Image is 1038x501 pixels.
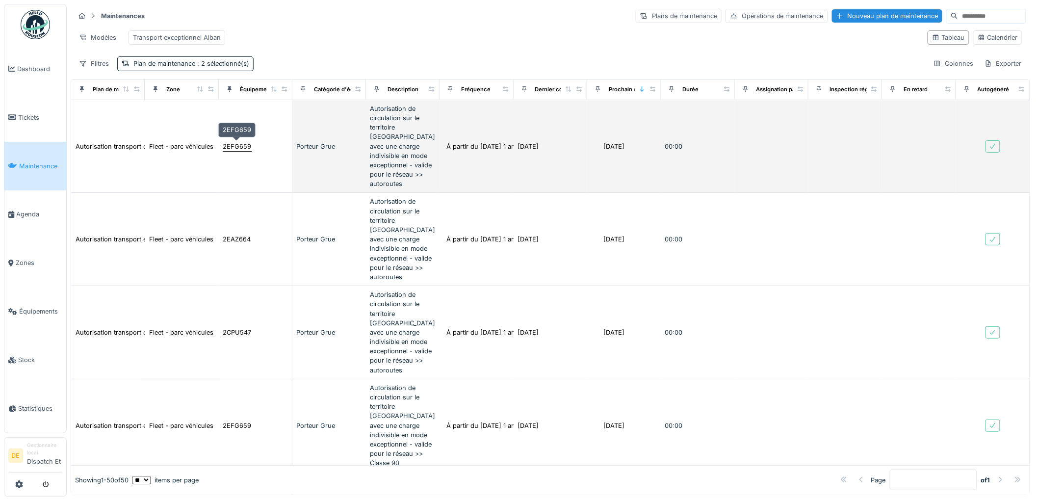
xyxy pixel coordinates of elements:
div: Plan de maintenance [93,85,149,94]
div: Opérations de maintenance [726,9,828,23]
div: Équipement [240,85,273,94]
div: Autorisation de circulation sur le territoire [GEOGRAPHIC_DATA] avec une charge indivisible en mo... [370,383,436,468]
a: Statistiques [4,384,66,433]
strong: Maintenances [97,11,149,21]
div: [DATE] [518,235,539,244]
div: Catégorie d'équipement [314,85,379,94]
div: Inspection réglementaire [830,85,897,94]
div: Fréquence [461,85,491,94]
div: Zone [166,85,180,94]
li: Dispatch Et [27,442,62,470]
a: Équipements [4,287,66,336]
strong: of 1 [981,475,990,485]
div: Exporter [980,56,1026,71]
div: 2CPU547 [223,328,252,337]
div: 00:00 [665,328,730,337]
div: Autogénéré [978,85,1010,94]
div: Gestionnaire local [27,442,62,457]
div: Modèles [75,30,121,45]
div: Calendrier [978,33,1018,42]
div: Porteur Grue [296,142,362,151]
span: Tickets [18,113,62,122]
span: Maintenance [19,161,62,171]
div: Autorisation de circulation sur le territoire [GEOGRAPHIC_DATA] avec une charge indivisible en mo... [370,104,436,189]
div: 00:00 [665,142,730,151]
div: [DATE] [518,328,539,337]
div: 2EFG659 [223,421,252,430]
div: À partir du [DATE] 1 an(s) après la date de... [446,142,579,151]
span: Agenda [16,210,62,219]
div: Colonnes [929,56,978,71]
a: Dashboard [4,45,66,93]
div: Nouveau plan de maintenance [832,9,942,23]
div: Autorisation transport exceptionnel - Autoroutes [76,328,221,337]
div: 00:00 [665,421,730,430]
a: Tickets [4,93,66,142]
div: Page [871,475,886,485]
div: Porteur Grue [296,421,362,430]
span: Équipements [19,307,62,316]
div: [DATE] [603,421,624,430]
a: Stock [4,336,66,384]
div: [DATE] [518,142,539,151]
div: Tableau [932,33,965,42]
div: Dernier contrôle [535,85,579,94]
div: [DATE] [518,421,539,430]
div: Fleet - parc véhicules [149,142,213,151]
div: Porteur Grue [296,328,362,337]
li: DE [8,448,23,463]
div: 2EAZ664 [223,235,251,244]
a: Zones [4,239,66,288]
div: Plans de maintenance [636,9,722,23]
div: En retard [904,85,928,94]
div: 2EFG659 [223,142,252,151]
span: Statistiques [18,404,62,413]
div: Autorisation transport exceptionnel - Autoroutes [76,235,221,244]
div: À partir du [DATE] 1 an(s) après la date de... [446,328,579,337]
span: Dashboard [17,64,62,74]
div: Porteur Grue [296,235,362,244]
div: Autorisation transport exceptionnel - Classe 90 [76,421,217,430]
div: Filtres [75,56,113,71]
div: 2EFG659 [218,123,256,137]
div: items per page [132,475,199,485]
div: [DATE] [603,235,624,244]
span: Zones [16,258,62,267]
div: [DATE] [603,142,624,151]
div: À partir du [DATE] 1 an(s) après la date de... [446,421,579,430]
span: : 2 sélectionné(s) [195,60,249,67]
div: Durée [682,85,699,94]
div: Autorisation de circulation sur le territoire [GEOGRAPHIC_DATA] avec une charge indivisible en mo... [370,290,436,375]
img: Badge_color-CXgf-gQk.svg [21,10,50,39]
a: Agenda [4,190,66,239]
div: Prochain contrôle [609,85,656,94]
div: Autorisation de circulation sur le territoire [GEOGRAPHIC_DATA] avec une charge indivisible en mo... [370,197,436,282]
div: Fleet - parc véhicules [149,421,213,430]
a: DE Gestionnaire localDispatch Et [8,442,62,473]
a: Maintenance [4,142,66,190]
div: Showing 1 - 50 of 50 [75,475,129,485]
span: Stock [18,355,62,365]
div: [DATE] [603,328,624,337]
div: Plan de maintenance [133,59,249,68]
div: Description [388,85,418,94]
div: Assignation par défaut [756,85,816,94]
div: Autorisation transport exceptionnel - Autoroutes [76,142,221,151]
div: Transport exceptionnel Alban [133,33,221,42]
div: À partir du [DATE] 1 an(s) après la date de... [446,235,579,244]
div: Fleet - parc véhicules [149,235,213,244]
div: 00:00 [665,235,730,244]
div: Fleet - parc véhicules [149,328,213,337]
